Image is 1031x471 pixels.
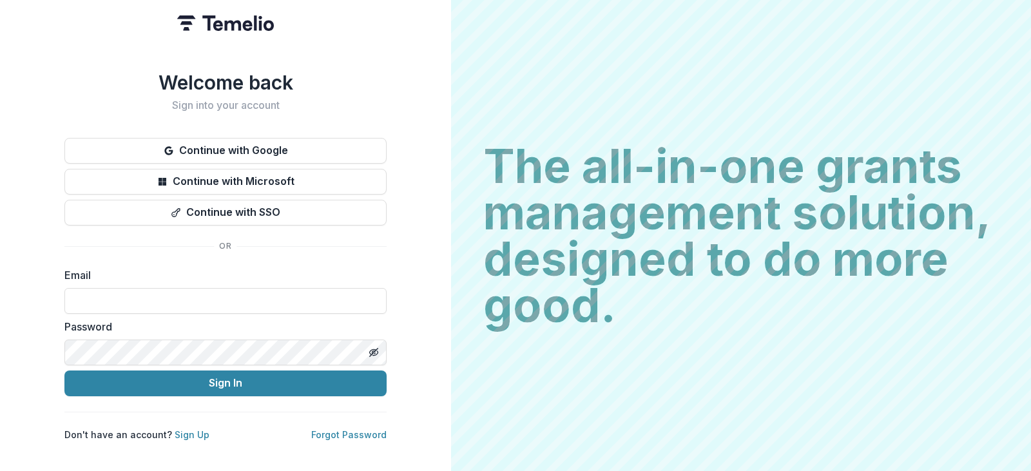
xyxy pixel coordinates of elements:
[64,99,387,111] h2: Sign into your account
[64,71,387,94] h1: Welcome back
[64,319,379,334] label: Password
[64,428,209,441] p: Don't have an account?
[311,429,387,440] a: Forgot Password
[177,15,274,31] img: Temelio
[64,138,387,164] button: Continue with Google
[175,429,209,440] a: Sign Up
[363,342,384,363] button: Toggle password visibility
[64,267,379,283] label: Email
[64,200,387,226] button: Continue with SSO
[64,169,387,195] button: Continue with Microsoft
[64,370,387,396] button: Sign In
